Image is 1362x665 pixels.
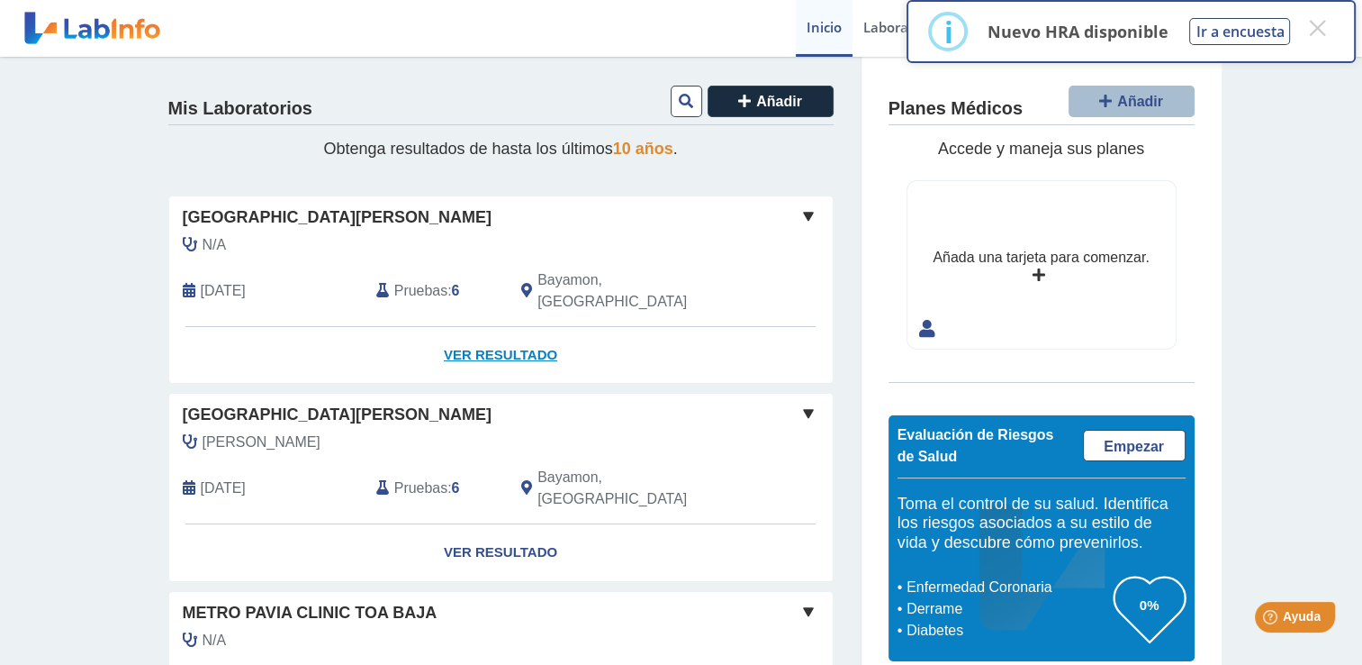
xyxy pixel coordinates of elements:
[1069,86,1195,117] button: Añadir
[363,269,508,313] div: :
[394,280,447,302] span: Pruebas
[902,577,1114,598] li: Enfermedad Coronaria
[394,478,447,499] span: Pruebas
[902,598,1114,620] li: Derrame
[323,140,677,158] span: Obtenga resultados de hasta los últimos .
[201,280,246,302] span: 2025-09-08
[1202,595,1342,645] iframe: Help widget launcher
[1114,594,1186,616] h3: 0%
[183,601,437,625] span: Metro Pavia Clinic Toa Baja
[933,247,1149,269] div: Añada una tarjeta para comenzar.
[943,15,952,48] div: i
[203,630,227,651] span: N/A
[888,98,1023,120] h4: Planes Médicos
[756,94,802,109] span: Añadir
[1189,18,1290,45] button: Ir a encuesta
[897,495,1186,553] h5: Toma el control de su salud. Identifica los riesgos asociados a su estilo de vida y descubre cómo...
[1301,12,1333,44] button: Close this dialog
[452,283,460,298] b: 6
[452,480,460,496] b: 6
[203,234,227,256] span: N/A
[537,467,736,510] span: Bayamon, PR
[537,269,736,313] span: Bayamon, PR
[1104,439,1164,454] span: Empezar
[938,140,1144,158] span: Accede y maneja sus planes
[183,403,492,427] span: [GEOGRAPHIC_DATA][PERSON_NAME]
[169,524,833,581] a: Ver Resultado
[613,140,673,158] span: 10 años
[987,21,1168,42] p: Nuevo HRA disponible
[201,478,246,499] span: 2025-07-21
[1117,94,1163,109] span: Añadir
[1083,430,1186,461] a: Empezar
[168,98,312,120] h4: Mis Laboratorios
[708,86,834,117] button: Añadir
[203,432,320,453] span: Martinez Chinea, Miguel
[363,467,508,510] div: :
[897,427,1054,464] span: Evaluación de Riesgos de Salud
[183,205,492,230] span: [GEOGRAPHIC_DATA][PERSON_NAME]
[169,327,833,384] a: Ver Resultado
[902,620,1114,642] li: Diabetes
